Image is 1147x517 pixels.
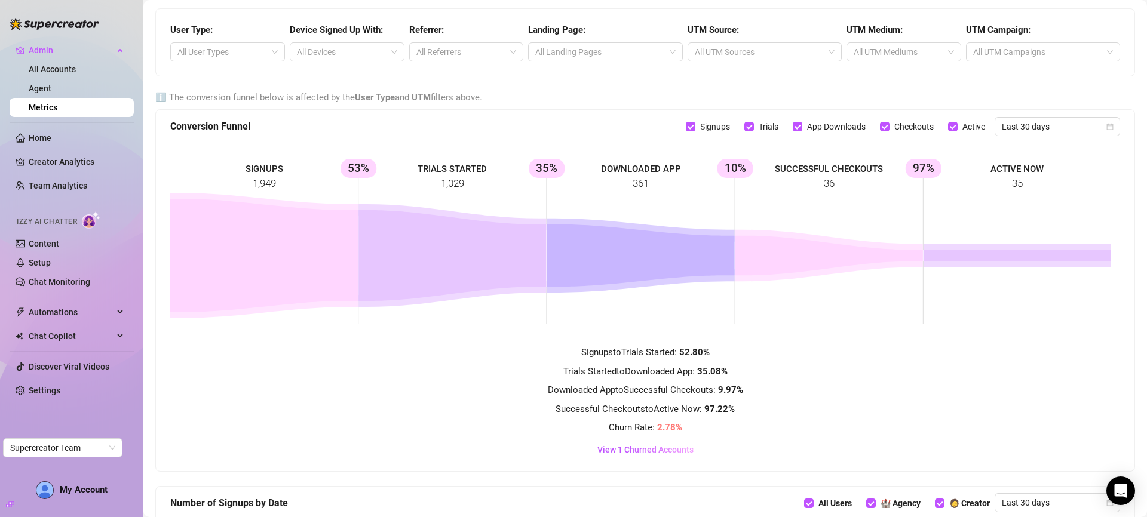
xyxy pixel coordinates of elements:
[597,445,694,454] span: View 1 Churned Accounts
[29,277,90,287] a: Chat Monitoring
[556,404,735,414] span: Successful Checkouts to Active Now :
[695,120,735,133] span: Signups
[718,384,743,395] strong: 9.97 %
[6,500,14,509] span: build
[155,92,167,103] span: info
[10,439,115,457] span: Supercreator Team
[17,216,77,227] span: Izzy AI Chatter
[29,181,87,190] a: Team Analytics
[10,18,99,30] img: logo-BBDzfeDw.svg
[802,120,870,133] span: App Downloads
[29,133,51,143] a: Home
[876,497,925,510] span: 🏰 Agency
[409,24,444,35] strong: Referrer:
[958,120,990,133] span: Active
[528,24,585,35] strong: Landing Page:
[609,422,682,433] span: Churn Rate:
[1002,494,1113,512] span: Last 30 days
[355,92,395,103] strong: User Type
[29,362,109,371] a: Discover Viral Videos
[16,307,25,317] span: thunderbolt
[548,384,743,395] span: Downloaded App to Successful Checkouts :
[16,45,25,55] span: crown
[890,120,939,133] span: Checkouts
[754,120,783,133] span: Trials
[593,442,698,457] button: View 1 Churned Accounts
[29,152,124,171] a: Creator Analytics
[170,24,213,35] strong: User Type:
[29,41,114,60] span: Admin
[704,404,735,414] strong: 97.22 %
[697,366,728,377] strong: 35.08 %
[29,327,114,346] span: Chat Copilot
[944,497,995,510] span: 🧔 Creator
[155,91,1135,105] div: The conversion funnel below is affected by the and filters above.
[563,366,728,377] span: Trials Started to Downloaded App :
[16,332,23,340] img: Chat Copilot
[688,24,739,35] strong: UTM Source:
[966,24,1031,35] strong: UTM Campaign:
[36,482,53,498] img: AD_cMMTxCeTpmN1d5MnKJ1j-_uXZCpTKapSSqNGg4PyXtR_tCW7gZXTNmFz2tpVv9LSyNV7ff1CaS4f4q0HLYKULQOwoM5GQR...
[657,422,682,433] strong: 2.78 %
[29,386,60,395] a: Settings
[814,497,857,510] span: All Users
[1106,476,1135,505] div: Open Intercom Messenger
[29,258,51,267] a: Setup
[29,64,76,74] a: All Accounts
[29,239,59,248] a: Content
[581,347,710,358] span: Signups to Trials Started :
[170,496,288,510] span: Number of Signups by Date
[29,84,51,93] a: Agent
[412,92,431,103] strong: UTM
[29,303,114,322] span: Automations
[290,24,383,35] strong: Device Signed Up With:
[82,211,100,229] img: AI Chatter
[29,103,57,112] a: Metrics
[1106,123,1114,130] span: calendar
[170,119,686,134] div: Conversion Funnel
[1002,118,1113,136] span: Last 30 days
[679,347,710,358] strong: 52.80 %
[847,24,903,35] strong: UTM Medium:
[60,484,108,495] span: My Account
